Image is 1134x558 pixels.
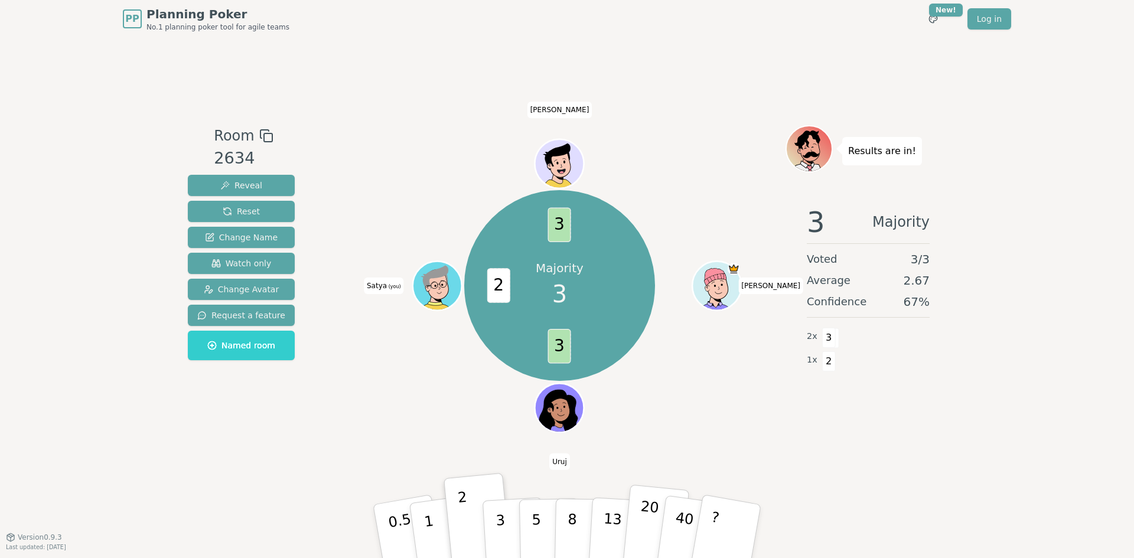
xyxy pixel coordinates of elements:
[146,22,289,32] span: No.1 planning poker tool for agile teams
[738,278,803,294] span: Click to change your name
[18,533,62,542] span: Version 0.9.3
[487,268,510,303] span: 2
[6,544,66,550] span: Last updated: [DATE]
[123,6,289,32] a: PPPlanning PokerNo.1 planning poker tool for agile teams
[807,208,825,236] span: 3
[807,293,866,310] span: Confidence
[6,533,62,542] button: Version0.9.3
[549,453,570,469] span: Click to change your name
[807,330,817,343] span: 2 x
[188,201,295,222] button: Reset
[807,272,850,289] span: Average
[548,208,571,243] span: 3
[911,251,930,267] span: 3 / 3
[536,260,584,276] p: Majority
[807,354,817,367] span: 1 x
[188,279,295,300] button: Change Avatar
[457,489,472,553] p: 2
[188,331,295,360] button: Named room
[207,340,275,351] span: Named room
[364,278,404,294] span: Click to change your name
[188,175,295,196] button: Reveal
[188,253,295,274] button: Watch only
[125,12,139,26] span: PP
[872,208,930,236] span: Majority
[197,309,285,321] span: Request a feature
[223,205,260,217] span: Reset
[728,263,740,275] span: Josh is the host
[527,102,592,118] span: Click to change your name
[205,231,278,243] span: Change Name
[822,328,836,348] span: 3
[220,180,262,191] span: Reveal
[214,146,273,171] div: 2634
[214,125,254,146] span: Room
[188,227,295,248] button: Change Name
[387,284,401,289] span: (you)
[146,6,289,22] span: Planning Poker
[188,305,295,326] button: Request a feature
[822,351,836,371] span: 2
[923,8,944,30] button: New!
[548,329,571,363] span: 3
[903,272,930,289] span: 2.67
[415,263,461,309] button: Click to change your avatar
[967,8,1011,30] a: Log in
[552,276,567,312] span: 3
[204,283,279,295] span: Change Avatar
[211,257,272,269] span: Watch only
[807,251,838,267] span: Voted
[904,293,930,310] span: 67 %
[929,4,963,17] div: New!
[848,143,916,159] p: Results are in!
